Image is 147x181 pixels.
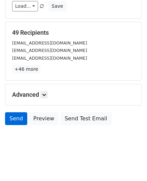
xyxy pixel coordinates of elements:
[48,1,66,11] button: Save
[12,40,87,46] small: [EMAIL_ADDRESS][DOMAIN_NAME]
[12,56,87,61] small: [EMAIL_ADDRESS][DOMAIN_NAME]
[113,149,147,181] iframe: Chat Widget
[5,112,27,125] a: Send
[60,112,111,125] a: Send Test Email
[12,1,38,11] a: Load...
[12,29,135,36] h5: 49 Recipients
[12,48,87,53] small: [EMAIL_ADDRESS][DOMAIN_NAME]
[12,65,40,73] a: +46 more
[12,91,135,98] h5: Advanced
[29,112,59,125] a: Preview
